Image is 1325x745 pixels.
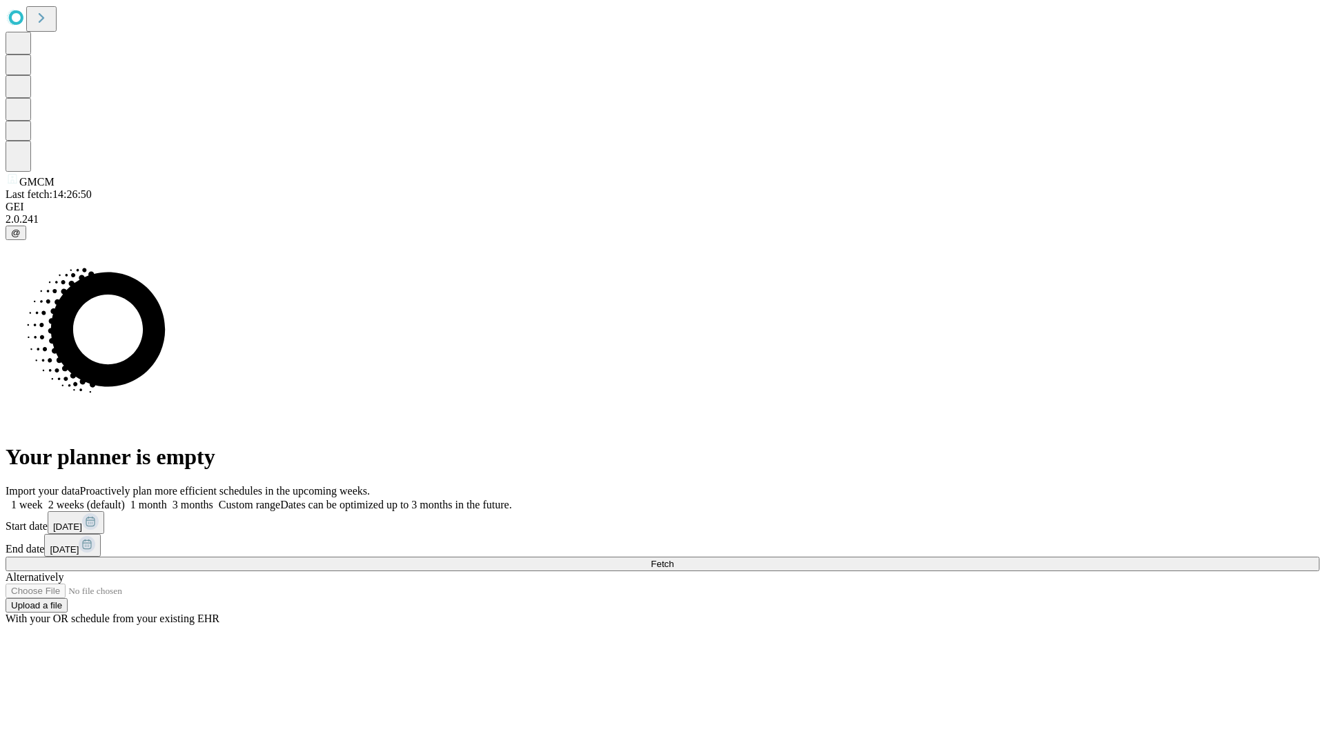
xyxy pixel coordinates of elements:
[50,544,79,555] span: [DATE]
[6,598,68,613] button: Upload a file
[6,511,1319,534] div: Start date
[6,201,1319,213] div: GEI
[53,521,82,532] span: [DATE]
[19,176,55,188] span: GMCM
[280,499,511,510] span: Dates can be optimized up to 3 months in the future.
[6,213,1319,226] div: 2.0.241
[44,534,101,557] button: [DATE]
[6,444,1319,470] h1: Your planner is empty
[6,485,80,497] span: Import your data
[80,485,370,497] span: Proactively plan more efficient schedules in the upcoming weeks.
[48,511,104,534] button: [DATE]
[11,228,21,238] span: @
[219,499,280,510] span: Custom range
[6,534,1319,557] div: End date
[130,499,167,510] span: 1 month
[6,571,63,583] span: Alternatively
[11,499,43,510] span: 1 week
[6,226,26,240] button: @
[173,499,213,510] span: 3 months
[6,188,92,200] span: Last fetch: 14:26:50
[651,559,674,569] span: Fetch
[48,499,125,510] span: 2 weeks (default)
[6,613,219,624] span: With your OR schedule from your existing EHR
[6,557,1319,571] button: Fetch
